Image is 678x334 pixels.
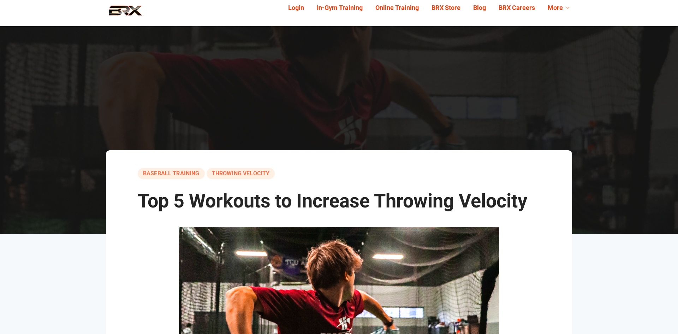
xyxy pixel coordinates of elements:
[310,2,369,13] a: In-Gym Training
[276,2,576,13] div: Navigation Menu
[369,2,425,13] a: Online Training
[541,2,576,13] a: More
[138,168,205,179] a: baseball training
[102,5,149,21] img: BRX Performance
[207,168,275,179] a: Throwing Velocity
[492,2,541,13] a: BRX Careers
[467,2,492,13] a: Blog
[138,168,540,179] div: ,
[282,2,310,13] a: Login
[425,2,467,13] a: BRX Store
[138,190,527,212] span: Top 5 Workouts to Increase Throwing Velocity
